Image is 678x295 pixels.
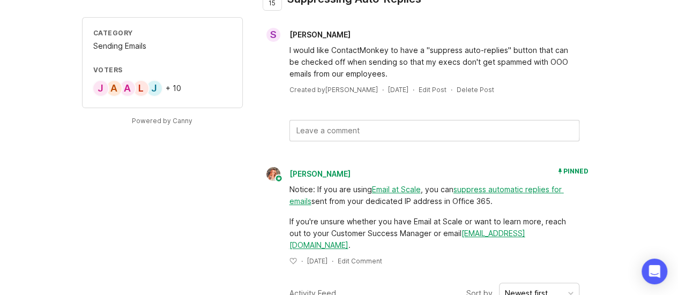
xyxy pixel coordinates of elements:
[563,167,588,175] span: Pinned
[274,175,282,183] img: member badge
[413,85,414,94] div: ·
[289,44,579,80] div: I would like ContactMonkey to have a "suppress auto-replies" button that can be checked off when ...
[93,65,232,74] div: Voters
[106,80,123,97] div: A
[289,169,351,178] span: [PERSON_NAME]
[146,80,163,97] div: J
[307,257,327,265] time: [DATE]
[119,80,136,97] div: A
[130,115,194,127] a: Powered by Canny
[419,85,446,94] div: Edit Post
[372,185,421,194] a: Email at Scale
[132,80,150,97] div: L
[332,256,333,266] div: ·
[289,85,378,94] div: Created by [PERSON_NAME]
[266,28,280,42] div: S
[642,259,667,284] div: Open Intercom Messenger
[92,80,109,97] div: J
[260,167,351,181] a: Bronwen W[PERSON_NAME]
[289,216,579,251] div: If you're unsure whether you have Email at Scale or want to learn more, reach out to your Custome...
[388,85,408,94] a: [DATE]
[338,256,382,266] div: Edit Comment
[289,30,351,39] span: [PERSON_NAME]
[457,85,494,94] div: Delete Post
[451,85,452,94] div: ·
[301,256,303,266] div: ·
[263,167,284,181] img: Bronwen W
[388,86,408,94] time: [DATE]
[93,40,232,52] div: Sending Emails
[260,28,359,42] a: S[PERSON_NAME]
[166,85,181,92] div: + 10
[93,28,232,37] div: Category
[382,85,384,94] div: ·
[289,184,579,207] div: Notice: If you are using , you can sent from your dedicated IP address in Office 365.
